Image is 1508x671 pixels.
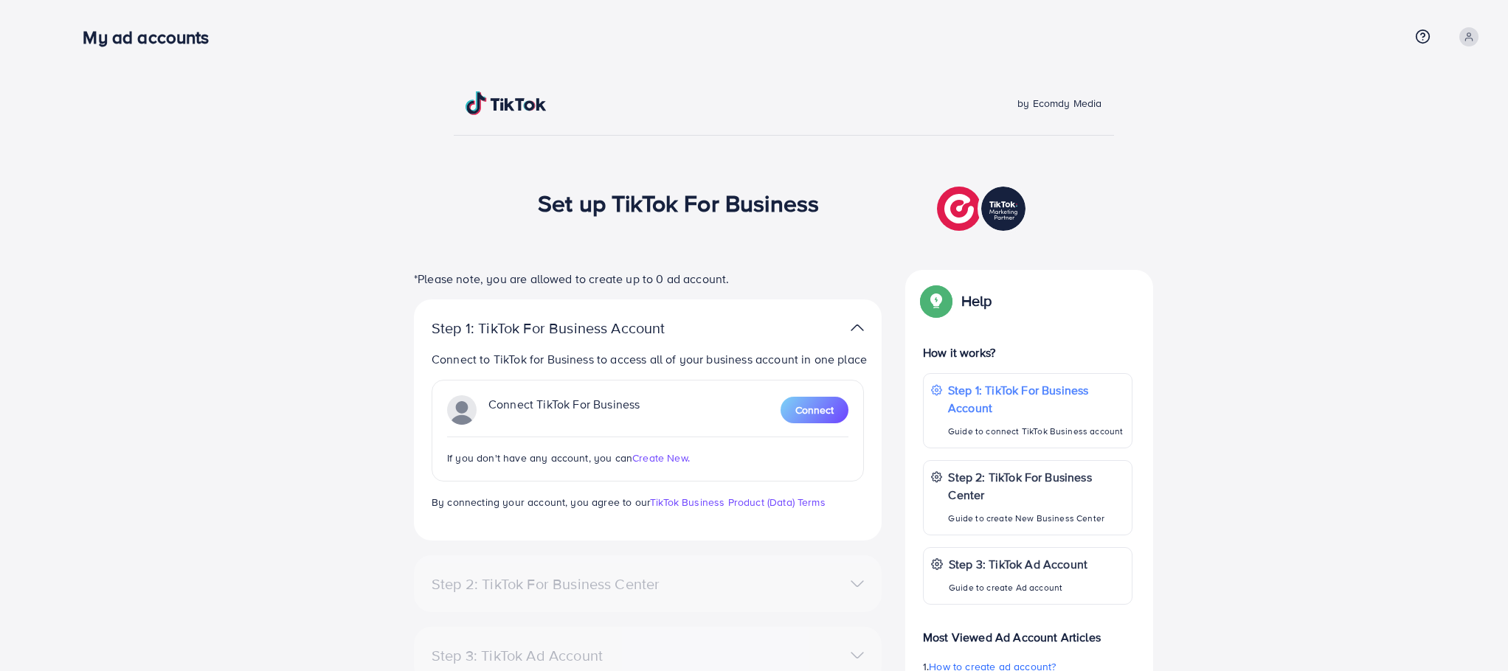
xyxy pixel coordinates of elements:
[447,395,477,425] img: TikTok partner
[1017,96,1101,111] span: by Ecomdy Media
[948,510,1124,527] p: Guide to create New Business Center
[447,451,632,465] span: If you don't have any account, you can
[432,350,870,368] p: Connect to TikTok for Business to access all of your business account in one place
[949,555,1087,573] p: Step 3: TikTok Ad Account
[488,395,640,425] p: Connect TikTok For Business
[923,344,1132,361] p: How it works?
[781,397,848,423] button: Connect
[466,91,547,115] img: TikTok
[937,183,1029,234] img: TikTok partner
[795,403,834,417] span: Connect
[650,495,826,510] a: TikTok Business Product (Data) Terms
[432,493,864,511] p: By connecting your account, you agree to our
[948,381,1124,417] p: Step 1: TikTok For Business Account
[948,423,1124,440] p: Guide to connect TikTok Business account
[632,451,690,465] span: Create New.
[538,189,819,217] h1: Set up TikTok For Business
[948,468,1124,504] p: Step 2: TikTok For Business Center
[851,317,864,338] img: TikTok partner
[83,27,221,48] h3: My ad accounts
[923,616,1132,646] p: Most Viewed Ad Account Articles
[432,319,712,337] p: Step 1: TikTok For Business Account
[961,292,992,310] p: Help
[414,270,882,288] p: *Please note, you are allowed to create up to 0 ad account.
[949,579,1087,597] p: Guide to create Ad account
[923,288,950,314] img: Popup guide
